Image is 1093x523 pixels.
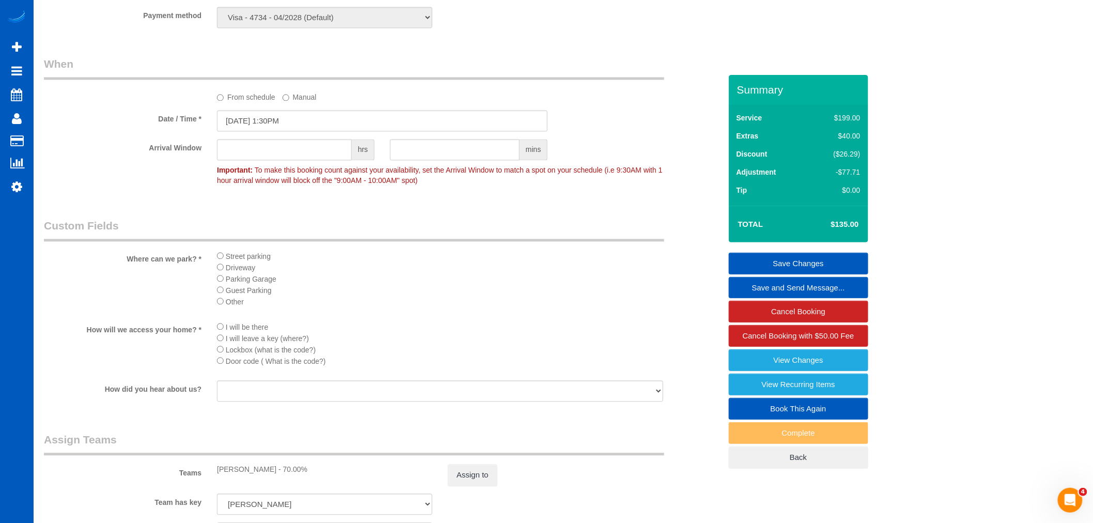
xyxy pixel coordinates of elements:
[729,447,868,468] a: Back
[226,286,272,295] span: Guest Parking
[352,139,374,160] span: hrs
[217,464,432,474] div: [PERSON_NAME] - 70.00%
[36,139,209,153] label: Arrival Window
[283,88,317,102] label: Manual
[217,110,548,131] input: MM/DD/YYYY HH:MM
[226,323,268,331] span: I will be there
[226,346,316,354] span: Lockbox (what is the code?)
[737,149,768,159] label: Discount
[36,380,209,394] label: How did you hear about us?
[729,253,868,274] a: Save Changes
[743,331,854,340] span: Cancel Booking with $50.00 Fee
[44,56,664,80] legend: When
[44,218,664,241] legend: Custom Fields
[217,94,224,101] input: From schedule
[729,398,868,420] a: Book This Again
[1058,488,1083,513] iframe: Intercom live chat
[226,357,326,365] span: Door code ( What is the code?)
[36,321,209,335] label: How will we access your home? *
[737,113,762,123] label: Service
[226,334,309,343] span: I will leave a key (where?)
[6,10,27,25] img: Automaid Logo
[729,301,868,322] a: Cancel Booking
[226,298,244,306] span: Other
[737,167,776,177] label: Adjustment
[44,432,664,455] legend: Assign Teams
[729,325,868,347] a: Cancel Booking with $50.00 Fee
[226,275,276,283] span: Parking Garage
[1079,488,1087,496] span: 4
[448,464,497,486] button: Assign to
[36,110,209,124] label: Date / Time *
[737,84,863,96] h3: Summary
[737,185,747,195] label: Tip
[800,220,858,229] h4: $135.00
[811,185,860,195] div: $0.00
[729,277,868,299] a: Save and Send Message...
[226,264,256,272] span: Driveway
[217,166,662,184] span: To make this booking count against your availability, set the Arrival Window to match a spot on y...
[226,252,271,260] span: Street parking
[36,250,209,264] label: Where can we park? *
[217,88,275,102] label: From schedule
[811,149,860,159] div: ($26.29)
[36,7,209,21] label: Payment method
[36,464,209,478] label: Teams
[811,131,860,141] div: $40.00
[811,113,860,123] div: $199.00
[729,374,868,395] a: View Recurring Items
[36,494,209,507] label: Team has key
[738,220,763,228] strong: Total
[283,94,289,101] input: Manual
[737,131,759,141] label: Extras
[729,349,868,371] a: View Changes
[520,139,548,160] span: mins
[811,167,860,177] div: -$77.71
[217,166,253,174] strong: Important:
